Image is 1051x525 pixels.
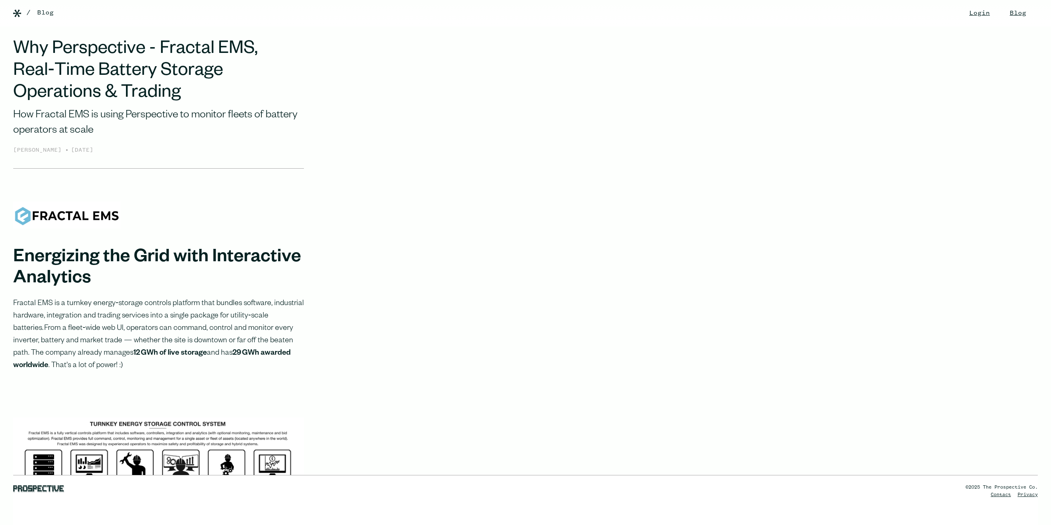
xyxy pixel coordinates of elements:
a: Contact [991,492,1011,497]
h1: Why Perspective - Fractal EMS, Real‑Time Battery Storage Operations & Trading [13,40,304,105]
a: Blog [37,8,54,18]
div: [DATE] [71,146,93,155]
p: ‍ [13,385,304,398]
div: [PERSON_NAME] [13,146,65,155]
div: ©2025 The Prospective Co. [966,484,1038,491]
p: Fractal EMS is a turnkey energy‑storage controls platform that bundles software, industrial hardw... [13,298,304,372]
div: How Fractal EMS is using Perspective to monitor fleets of battery operators at scale [13,108,304,138]
strong: Energizing the Grid with Interactive Analytics [13,249,301,290]
a: Privacy [1018,492,1038,497]
div: • [65,145,69,155]
div: / [26,8,31,18]
strong: 12 GWh of live storage [133,349,207,358]
strong: 29 GWh awarded worldwide [13,349,291,370]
